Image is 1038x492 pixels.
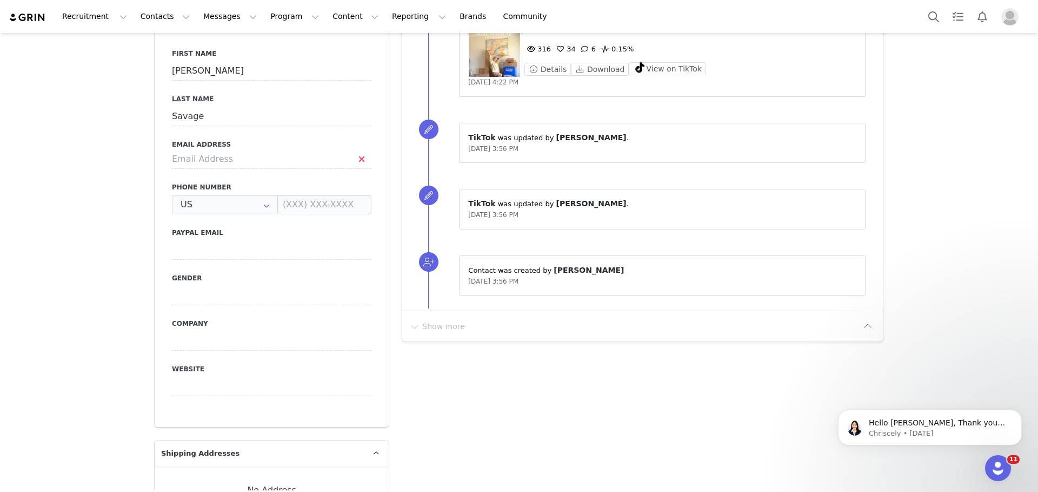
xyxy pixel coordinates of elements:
[556,133,627,142] span: [PERSON_NAME]
[172,49,371,58] label: First Name
[1007,455,1020,464] span: 11
[598,45,634,53] span: 0.15%
[172,273,371,283] label: Gender
[629,62,706,75] button: View on TikTok
[468,278,518,285] span: [DATE] 3:56 PM
[946,4,970,29] a: Tasks
[468,265,856,276] p: Contact was created by ⁨ ⁩
[468,145,518,153] span: [DATE] 3:56 PM
[995,8,1029,25] button: Profile
[172,149,371,169] input: Email Address
[571,63,629,76] button: Download
[172,140,371,149] label: Email Address
[922,4,946,29] button: Search
[468,211,518,219] span: [DATE] 3:56 PM
[468,133,495,142] span: TikTok
[629,65,706,74] a: View on TikTok
[9,12,46,23] img: grin logo
[172,364,371,374] label: Website
[468,199,495,208] span: TikTok
[264,4,325,29] button: Program
[134,4,196,29] button: Contacts
[409,318,465,335] button: Show more
[172,182,371,192] label: Phone Number
[453,4,496,29] a: Brands
[385,4,453,29] button: Reporting
[172,94,371,104] label: Last Name
[578,45,596,53] span: 6
[497,4,558,29] a: Community
[554,266,624,274] span: [PERSON_NAME]
[985,455,1011,481] iframe: Intercom live chat
[197,4,263,29] button: Messages
[822,387,1038,463] iframe: Intercom notifications message
[970,4,994,29] button: Notifications
[524,63,571,76] button: Details
[172,195,278,214] input: Country
[554,45,576,53] span: 34
[524,45,551,53] span: 316
[326,4,385,29] button: Content
[468,132,856,143] p: ⁨ ⁩ was updated by ⁨ ⁩.
[172,319,371,329] label: Company
[556,199,627,208] span: [PERSON_NAME]
[468,78,518,86] span: [DATE] 4:22 PM
[161,448,239,459] span: Shipping Addresses
[468,198,856,209] p: ⁨ ⁩ was updated by ⁨ ⁩.
[56,4,134,29] button: Recruitment
[1001,8,1019,25] img: placeholder-profile.jpg
[172,228,371,238] label: Paypal Email
[277,195,371,214] input: (XXX) XXX-XXXX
